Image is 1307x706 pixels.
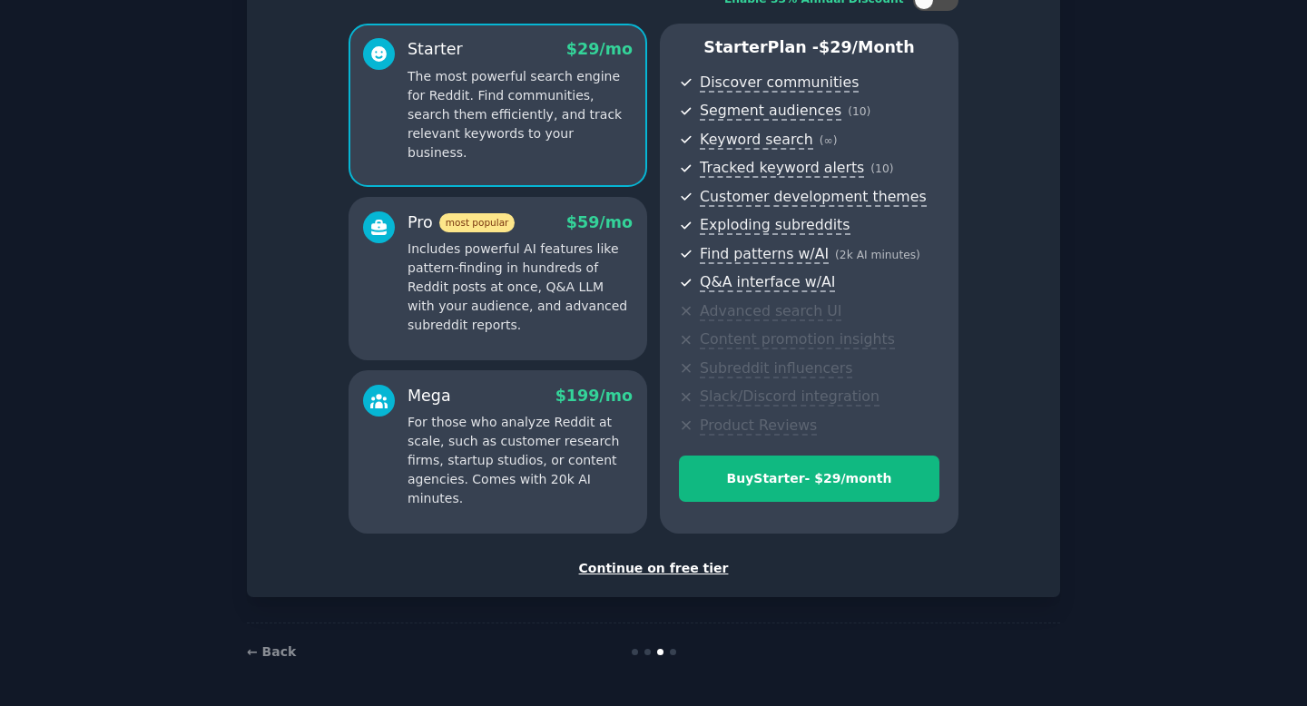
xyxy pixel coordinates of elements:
[566,213,633,231] span: $ 59 /mo
[700,102,841,121] span: Segment audiences
[700,131,813,150] span: Keyword search
[700,359,852,378] span: Subreddit influencers
[700,330,895,349] span: Content promotion insights
[835,249,920,261] span: ( 2k AI minutes )
[266,559,1041,578] div: Continue on free tier
[848,105,870,118] span: ( 10 )
[408,67,633,162] p: The most powerful search engine for Reddit. Find communities, search them efficiently, and track ...
[566,40,633,58] span: $ 29 /mo
[700,74,859,93] span: Discover communities
[819,38,915,56] span: $ 29 /month
[700,417,817,436] span: Product Reviews
[700,159,864,178] span: Tracked keyword alerts
[408,240,633,335] p: Includes powerful AI features like pattern-finding in hundreds of Reddit posts at once, Q&A LLM w...
[247,644,296,659] a: ← Back
[700,387,880,407] span: Slack/Discord integration
[679,456,939,502] button: BuyStarter- $29/month
[408,413,633,508] p: For those who analyze Reddit at scale, such as customer research firms, startup studios, or conte...
[439,213,516,232] span: most popular
[679,36,939,59] p: Starter Plan -
[700,273,835,292] span: Q&A interface w/AI
[700,302,841,321] span: Advanced search UI
[408,211,515,234] div: Pro
[408,385,451,407] div: Mega
[408,38,463,61] div: Starter
[700,188,927,207] span: Customer development themes
[555,387,633,405] span: $ 199 /mo
[820,134,838,147] span: ( ∞ )
[700,216,850,235] span: Exploding subreddits
[680,469,938,488] div: Buy Starter - $ 29 /month
[870,162,893,175] span: ( 10 )
[700,245,829,264] span: Find patterns w/AI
